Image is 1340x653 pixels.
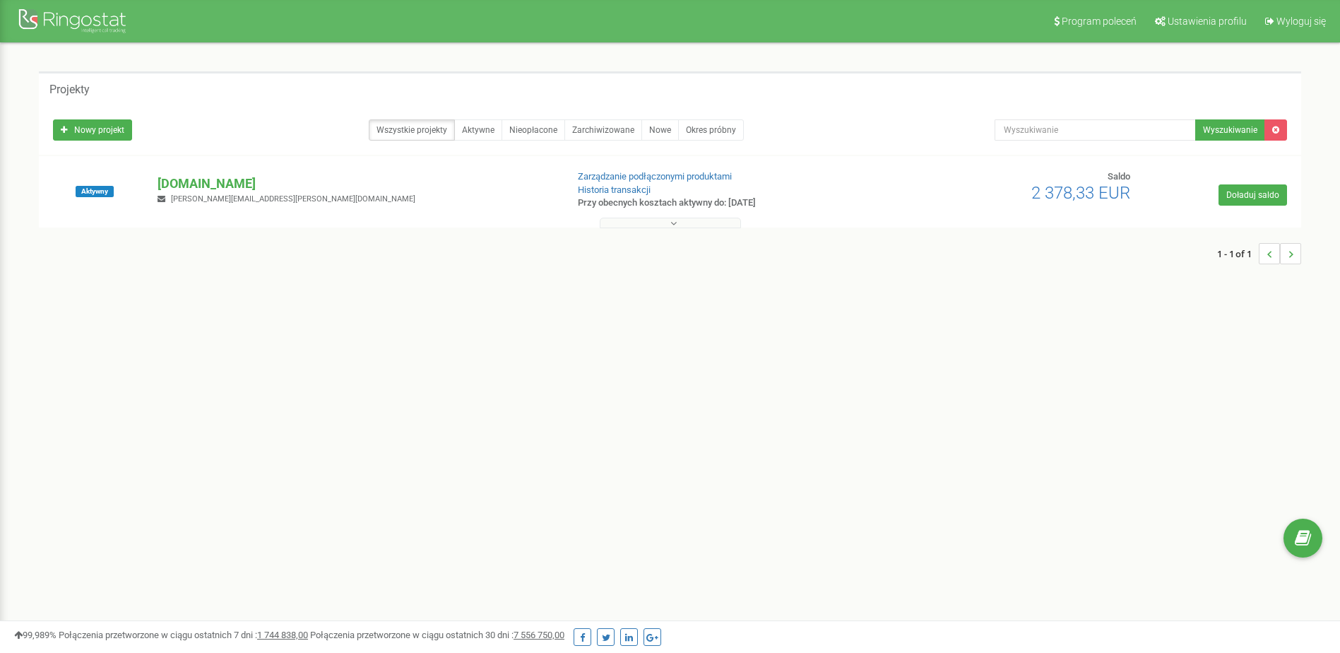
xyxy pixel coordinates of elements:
a: Zarządzanie podłączonymi produktami [578,171,732,182]
u: 1 744 838,00 [257,630,308,640]
a: Nowy projekt [53,119,132,141]
span: Połączenia przetworzone w ciągu ostatnich 30 dni : [310,630,564,640]
span: Program poleceń [1062,16,1137,27]
a: Zarchiwizowane [564,119,642,141]
nav: ... [1217,229,1301,278]
a: Okres próbny [678,119,744,141]
span: [PERSON_NAME][EMAIL_ADDRESS][PERSON_NAME][DOMAIN_NAME] [171,194,415,204]
span: Wyloguj się [1276,16,1326,27]
u: 7 556 750,00 [514,630,564,640]
a: Doładuj saldo [1219,184,1287,206]
span: 1 - 1 of 1 [1217,243,1259,264]
input: Wyszukiwanie [995,119,1196,141]
a: Historia transakcji [578,184,651,195]
a: Nowe [641,119,679,141]
a: Aktywne [454,119,502,141]
span: 2 378,33 EUR [1031,183,1130,203]
span: 99,989% [14,630,57,640]
a: Wszystkie projekty [369,119,455,141]
span: Aktywny [76,186,114,197]
span: Połączenia przetworzone w ciągu ostatnich 7 dni : [59,630,308,640]
span: Saldo [1108,171,1130,182]
p: Przy obecnych kosztach aktywny do: [DATE] [578,196,870,210]
span: Ustawienia profilu [1168,16,1247,27]
button: Wyszukiwanie [1195,119,1265,141]
a: Nieopłacone [502,119,565,141]
p: [DOMAIN_NAME] [158,175,555,193]
h5: Projekty [49,83,90,96]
